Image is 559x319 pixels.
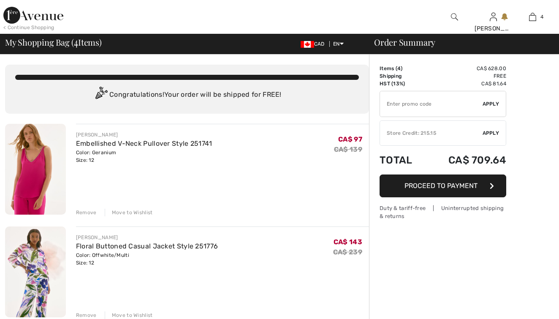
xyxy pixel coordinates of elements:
[338,135,362,143] span: CA$ 97
[105,311,153,319] div: Move to Wishlist
[301,41,328,47] span: CAD
[76,311,97,319] div: Remove
[3,24,54,31] div: < Continue Shopping
[76,209,97,216] div: Remove
[397,65,401,71] span: 4
[105,209,153,216] div: Move to Wishlist
[380,72,425,80] td: Shipping
[3,7,63,24] img: 1ère Avenue
[380,91,483,117] input: Promo code
[5,38,102,46] span: My Shopping Bag ( Items)
[333,248,362,256] s: CA$ 239
[451,12,458,22] img: search the website
[334,238,362,246] span: CA$ 143
[380,146,425,174] td: Total
[74,36,78,47] span: 4
[76,242,218,250] a: Floral Buttoned Casual Jacket Style 251776
[364,38,554,46] div: Order Summary
[380,204,506,220] div: Duty & tariff-free | Uninterrupted shipping & returns
[529,12,536,22] img: My Bag
[76,131,212,139] div: [PERSON_NAME]
[540,13,543,21] span: 4
[425,72,506,80] td: Free
[425,80,506,87] td: CA$ 81.64
[425,146,506,174] td: CA$ 709.64
[475,24,513,33] div: [PERSON_NAME]
[333,41,344,47] span: EN
[490,12,497,22] img: My Info
[5,226,66,317] img: Floral Buttoned Casual Jacket Style 251776
[380,65,425,72] td: Items ( )
[513,12,552,22] a: 4
[15,87,359,104] div: Congratulations! Your order will be shipped for FREE!
[76,251,218,267] div: Color: Offwhite/Multi Size: 12
[483,100,499,108] span: Apply
[5,124,66,215] img: Embellished V-Neck Pullover Style 251741
[76,149,212,164] div: Color: Geranium Size: 12
[404,182,478,190] span: Proceed to Payment
[483,129,499,137] span: Apply
[301,41,314,48] img: Canadian Dollar
[76,234,218,241] div: [PERSON_NAME]
[92,87,109,104] img: Congratulation2.svg
[490,13,497,21] a: Sign In
[380,80,425,87] td: HST (13%)
[425,65,506,72] td: CA$ 628.00
[380,129,483,137] div: Store Credit: 215.15
[334,145,362,153] s: CA$ 139
[380,174,506,197] button: Proceed to Payment
[76,139,212,147] a: Embellished V-Neck Pullover Style 251741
